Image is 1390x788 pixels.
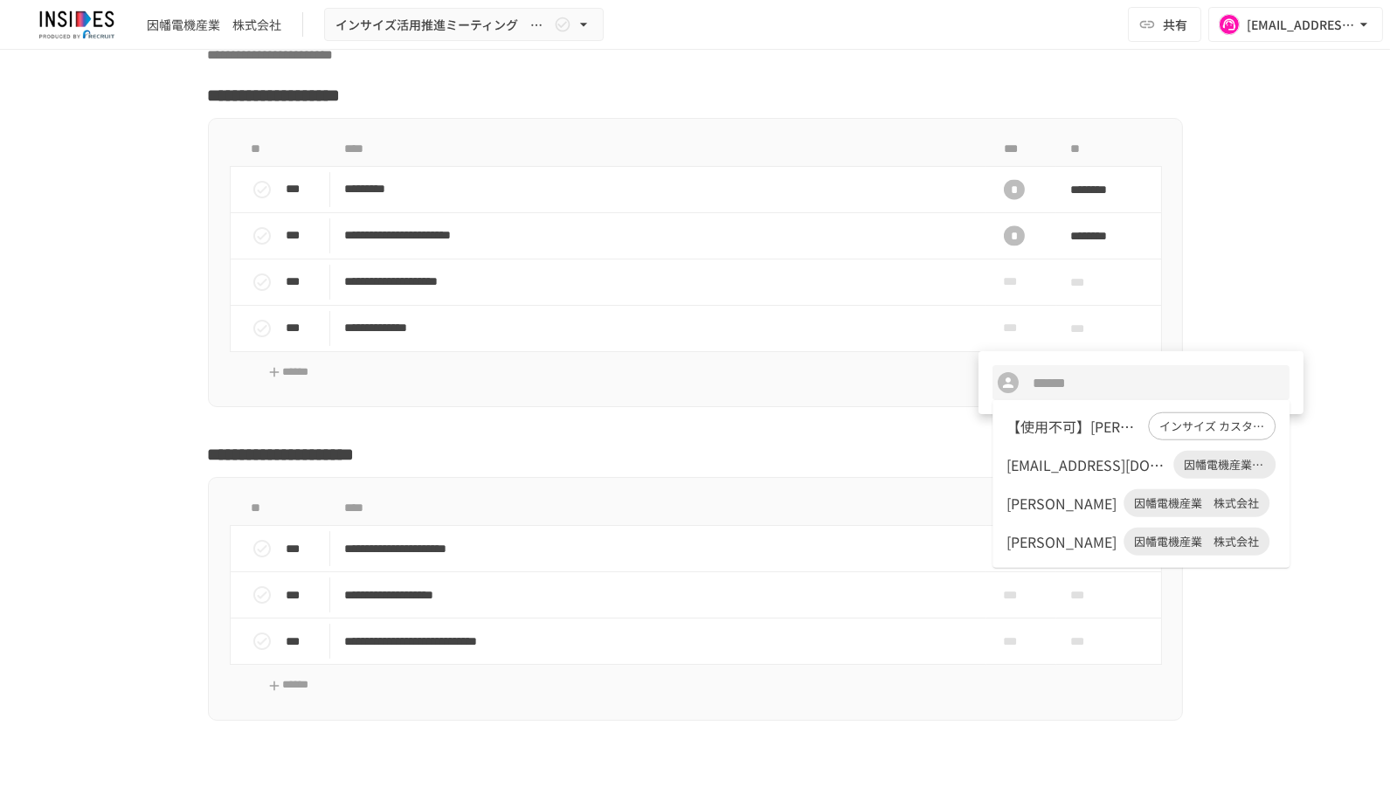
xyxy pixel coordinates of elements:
span: 因幡電機産業 株式会社 [1124,494,1269,512]
span: 因幡電機産業 株式会社 [1174,456,1276,473]
div: [PERSON_NAME] [1006,493,1117,514]
span: インサイズ カスタマーサクセス [1149,418,1276,435]
span: 因幡電機産業 株式会社 [1124,533,1269,550]
div: [EMAIL_ADDRESS][DOMAIN_NAME] [1006,454,1166,475]
div: [PERSON_NAME] [1006,531,1117,552]
div: 【使用不可】[PERSON_NAME] [1006,416,1141,437]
